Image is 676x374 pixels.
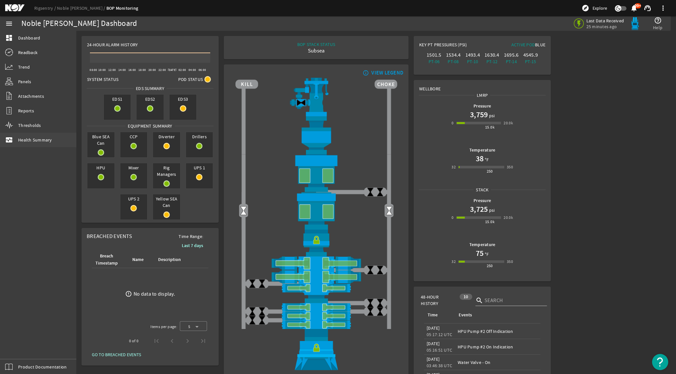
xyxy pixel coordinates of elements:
div: 1493.4 [464,52,481,58]
legacy-datetime-component: 05:17:12 UTC [427,332,452,337]
span: Time Range: [173,233,208,240]
b: Pressure [474,103,491,109]
span: System Status [87,76,118,83]
div: 20.0k [504,120,513,126]
span: Diverter [153,132,180,141]
img: ValveClose.png [257,315,267,325]
span: HPU [87,163,114,172]
span: Pod Status [178,76,203,83]
img: Valve2Open.png [239,206,248,215]
img: ShearRamOpen.png [235,256,397,270]
div: 15.0k [485,219,495,225]
legacy-datetime-component: 03:46:38 UTC [427,363,452,368]
span: psi [488,207,495,213]
div: PT-06 [426,58,442,65]
text: 12:00 [108,68,116,72]
b: Pressure [474,198,491,204]
mat-icon: error_outline [125,290,132,297]
span: °F [484,156,489,163]
img: ValveClose.png [375,265,385,275]
span: Help [653,24,662,31]
span: Thresholds [18,122,41,129]
div: Wellbore [414,80,551,92]
i: search [475,297,483,304]
div: 32 [452,258,456,265]
text: 02:00 [179,68,186,72]
h1: 3,725 [470,204,488,214]
img: BopBodyShearBottom.png [235,292,397,303]
span: EDS1 [104,95,131,104]
legacy-datetime-component: 05:16:51 UTC [427,347,452,353]
text: 06:00 [199,68,206,72]
div: 250 [487,263,493,269]
button: Last 7 days [177,240,208,251]
img: LowerAnnularOpen.png [235,192,397,229]
span: UPS 2 [120,194,147,203]
span: Attachments [18,93,44,99]
mat-icon: support_agent [644,4,651,12]
img: ValveClose.png [247,279,257,289]
div: Name [131,256,149,263]
mat-icon: dashboard [5,34,13,42]
b: Temperature [469,242,496,248]
span: Readback [18,49,38,56]
legacy-datetime-component: [DATE] [427,325,440,331]
img: Valve2Open.png [384,206,394,215]
img: ValveClose.png [247,315,257,325]
img: ValveClose.png [257,307,267,316]
span: Rig Managers [153,163,180,179]
span: Yellow SEA Can [153,194,180,210]
div: 350 [507,164,513,170]
div: 0 [452,214,453,221]
img: PipeRamOpen.png [235,312,397,320]
text: 08:00 [90,68,97,72]
button: Explore [579,3,610,13]
span: 25 minutes ago [586,24,624,29]
div: 1695.6 [503,52,520,58]
text: 10:00 [98,68,106,72]
div: 1630.4 [484,52,500,58]
img: UpperAnnularOpen.png [235,154,397,192]
b: Last 7 days [182,243,203,249]
legacy-datetime-component: [DATE] [427,341,440,346]
img: PipeRamOpen.png [235,320,397,329]
span: Blue [535,42,545,48]
a: Rigsentry [34,5,57,11]
span: Blue SEA Can [87,132,114,148]
div: Breach Timestamp [94,253,124,267]
img: ValveClose.png [365,307,375,316]
div: Description [158,256,181,263]
div: 0 of 0 [129,338,138,344]
img: PipeRamOpen.png [235,303,397,312]
mat-icon: explore [582,4,589,12]
img: FlexJoint.png [235,116,397,154]
span: 24-Hour Alarm History [87,41,138,48]
div: PT-08 [445,58,462,65]
img: WellheadConnectorLock.png [235,329,397,370]
div: PT-15 [522,58,539,65]
span: EDS3 [169,95,197,104]
button: Open Resource Center [652,354,668,370]
a: Noble [PERSON_NAME] [57,5,106,11]
div: 20.0k [504,214,513,221]
mat-icon: menu [5,20,13,28]
span: Stack [474,187,491,193]
div: 0 [452,120,453,126]
h1: 38 [476,153,484,164]
span: Equipment Summary [125,123,174,129]
button: GO TO BREACHED EVENTS [87,349,146,360]
button: 99+ [630,5,637,12]
div: 32 [452,164,456,170]
img: ShearRamOpen.png [235,270,397,284]
img: ValveClose.png [365,187,375,197]
img: RiserConnectorLock.png [235,230,397,256]
span: GO TO BREACHED EVENTS [92,351,141,358]
div: Time [427,312,450,319]
span: Breached Events [87,233,132,240]
span: 48-Hour History [421,294,456,307]
img: ValveClose.png [375,307,385,316]
div: Breach Timestamp [95,253,118,267]
span: CCP [120,132,147,141]
img: ValveClose.png [375,187,385,197]
img: ValveClose.png [365,265,375,275]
